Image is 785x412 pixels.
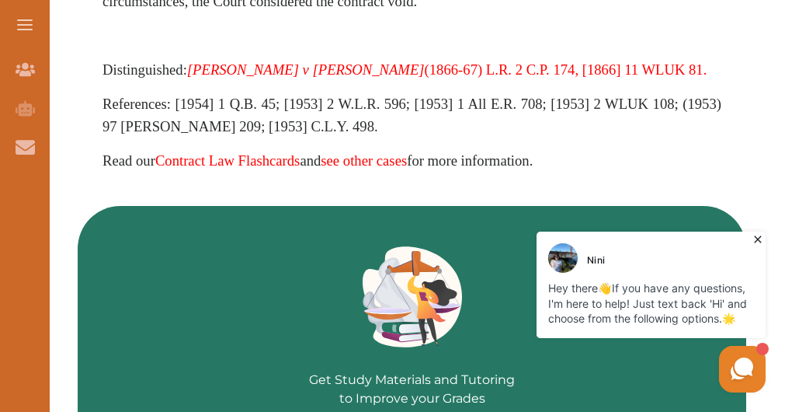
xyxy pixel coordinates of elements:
a: Contract Law Flashcards [155,152,300,169]
a: [PERSON_NAME] v [PERSON_NAME](1866-67) L.R. 2 C.P. 174, [1866] 11 WLUK 81. [187,61,707,78]
span: Distinguished: [102,61,707,78]
span: References: [1954] 1 Q.B. 45; [1953] 2 W.L.R. 596; [1953] 1 All E.R. 708; [1953] 2 WLUK 108; (195... [102,96,721,134]
iframe: HelpCrunch [412,228,769,396]
a: see other cases [321,152,407,169]
img: Green card image [363,246,462,347]
p: Get Study Materials and Tutoring to Improve your Grades [309,327,515,408]
em: [PERSON_NAME] v [PERSON_NAME] [187,61,425,78]
span: Read our and for more information. [102,152,533,169]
